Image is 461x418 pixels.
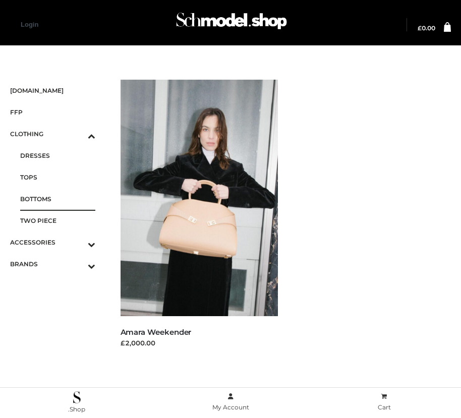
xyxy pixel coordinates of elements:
a: [DOMAIN_NAME] [10,80,95,101]
span: FFP [10,106,95,118]
a: FFP [10,101,95,123]
span: DRESSES [20,150,95,161]
span: Cart [378,403,391,411]
a: CLOTHINGToggle Submenu [10,123,95,145]
span: [DOMAIN_NAME] [10,85,95,96]
span: BOTTOMS [20,193,95,205]
span: .Shop [68,405,85,413]
a: Cart [307,391,461,413]
img: .Shop [73,391,81,403]
a: BOTTOMS [20,188,95,210]
button: Toggle Submenu [60,123,95,145]
button: Toggle Submenu [60,231,95,253]
div: £2,000.00 [121,338,278,348]
a: DRESSES [20,145,95,166]
span: £ [418,24,422,32]
span: BRANDS [10,258,95,270]
a: BRANDSToggle Submenu [10,253,95,275]
span: ACCESSORIES [10,236,95,248]
span: CLOTHING [10,128,95,140]
a: TWO PIECE [20,210,95,231]
a: ACCESSORIESToggle Submenu [10,231,95,253]
bdi: 0.00 [418,24,435,32]
a: £0.00 [418,25,435,31]
button: Toggle Submenu [60,253,95,275]
a: Login [21,21,38,28]
img: Schmodel Admin 964 [174,6,290,41]
span: My Account [212,403,249,411]
a: My Account [154,391,308,413]
a: Schmodel Admin 964 [171,9,290,41]
a: TOPS [20,166,95,188]
a: Amara Weekender [121,327,192,337]
span: TOPS [20,171,95,183]
span: TWO PIECE [20,215,95,226]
